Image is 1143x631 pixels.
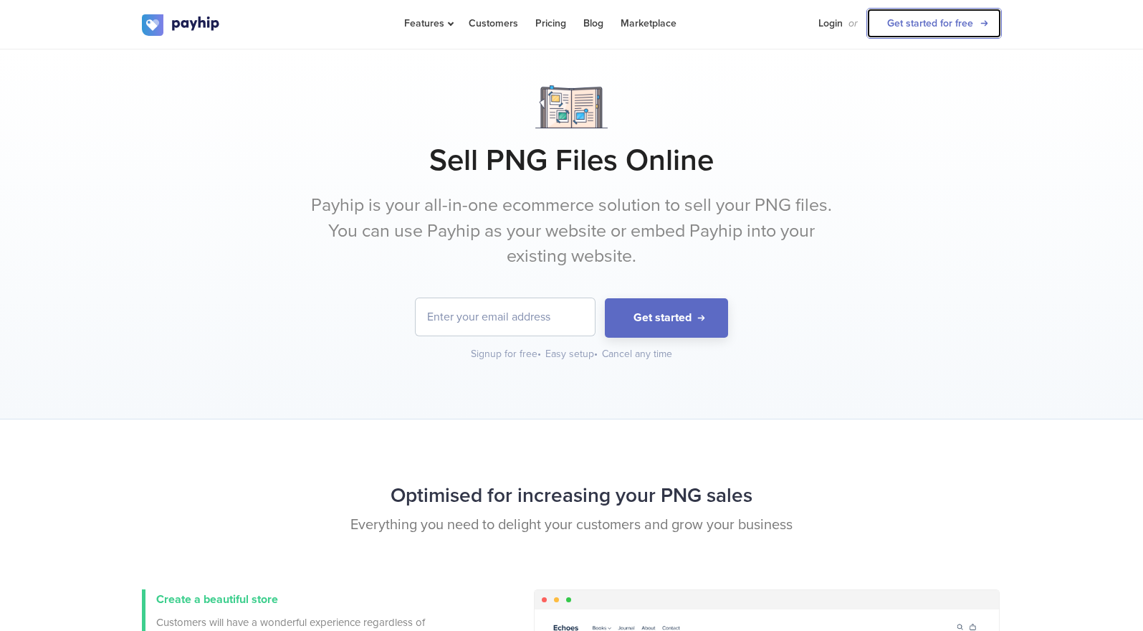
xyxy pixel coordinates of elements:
span: Create a beautiful store [156,592,278,607]
a: Get started for free [866,8,1002,39]
img: logo.svg [142,14,221,36]
span: Features [404,17,451,29]
button: Get started [605,298,728,338]
h2: Optimised for increasing your PNG sales [142,477,1002,515]
span: • [537,348,541,360]
img: Notebook.png [535,85,608,128]
div: Easy setup [545,347,599,361]
span: • [594,348,598,360]
p: Payhip is your all-in-one ecommerce solution to sell your PNG files. You can use Payhip as your w... [303,193,841,270]
div: Signup for free [471,347,542,361]
div: Cancel any time [602,347,672,361]
h1: Sell PNG Files Online [142,143,1002,179]
input: Enter your email address [416,298,595,336]
p: Everything you need to delight your customers and grow your business [142,515,1002,536]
